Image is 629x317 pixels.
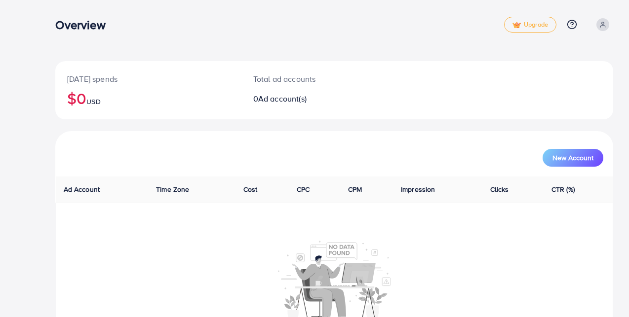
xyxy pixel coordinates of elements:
span: Ad account(s) [258,93,307,104]
p: Total ad accounts [253,73,369,85]
span: Clicks [490,184,509,194]
img: tick [512,22,521,29]
span: Time Zone [156,184,189,194]
a: tickUpgrade [504,17,556,33]
h3: Overview [55,18,113,32]
h2: $0 [67,89,230,107]
button: New Account [543,149,603,167]
span: New Account [552,154,593,161]
span: Upgrade [512,21,548,29]
span: Cost [243,184,258,194]
span: CPC [297,184,310,194]
span: Ad Account [64,184,100,194]
h2: 0 [253,94,369,104]
p: [DATE] spends [67,73,230,85]
span: Impression [401,184,435,194]
span: CPM [348,184,362,194]
span: CTR (%) [551,184,575,194]
span: USD [86,97,100,106]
